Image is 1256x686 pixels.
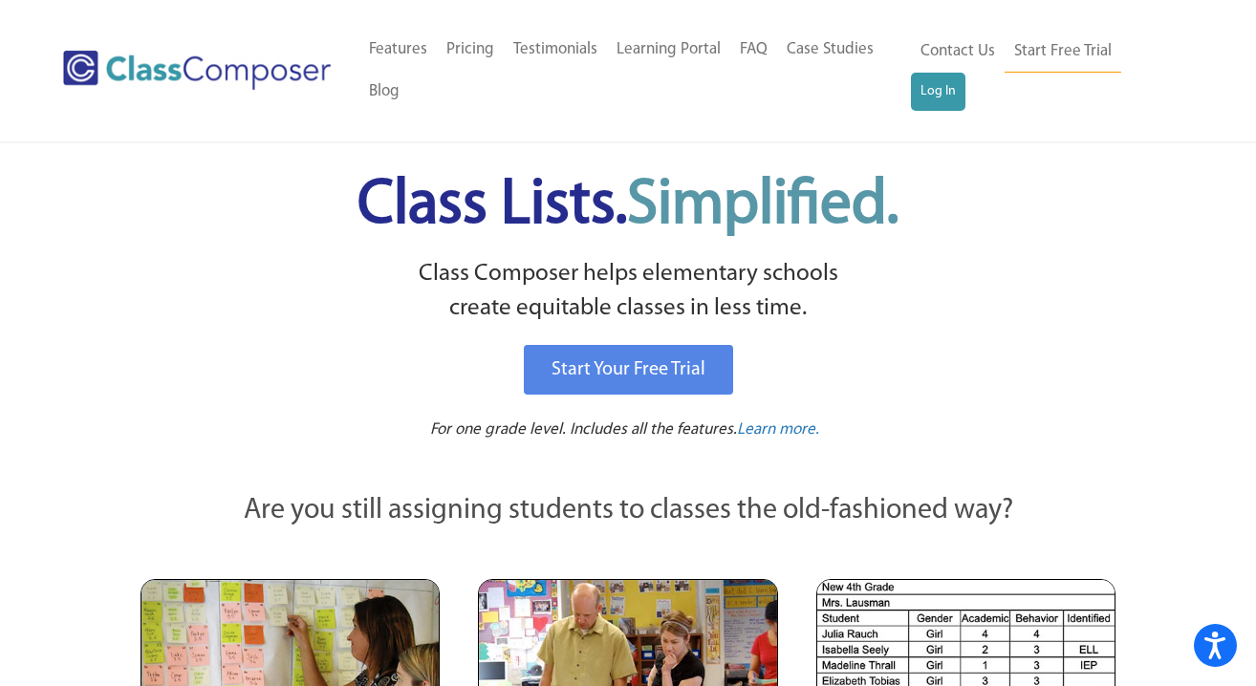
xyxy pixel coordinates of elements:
[911,31,1180,111] nav: Header Menu
[552,360,705,379] span: Start Your Free Trial
[357,175,899,237] span: Class Lists.
[359,71,409,113] a: Blog
[138,257,1118,327] p: Class Composer helps elementary schools create equitable classes in less time.
[911,31,1005,73] a: Contact Us
[430,421,737,438] span: For one grade level. Includes all the features.
[437,29,504,71] a: Pricing
[63,51,332,90] img: Class Composer
[737,418,819,442] a: Learn more.
[911,73,965,111] a: Log In
[359,29,910,113] nav: Header Menu
[737,421,819,438] span: Learn more.
[504,29,607,71] a: Testimonials
[777,29,883,71] a: Case Studies
[359,29,437,71] a: Features
[141,490,1115,532] p: Are you still assigning students to classes the old-fashioned way?
[730,29,777,71] a: FAQ
[607,29,730,71] a: Learning Portal
[627,175,899,237] span: Simplified.
[1005,31,1121,74] a: Start Free Trial
[524,345,733,395] a: Start Your Free Trial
